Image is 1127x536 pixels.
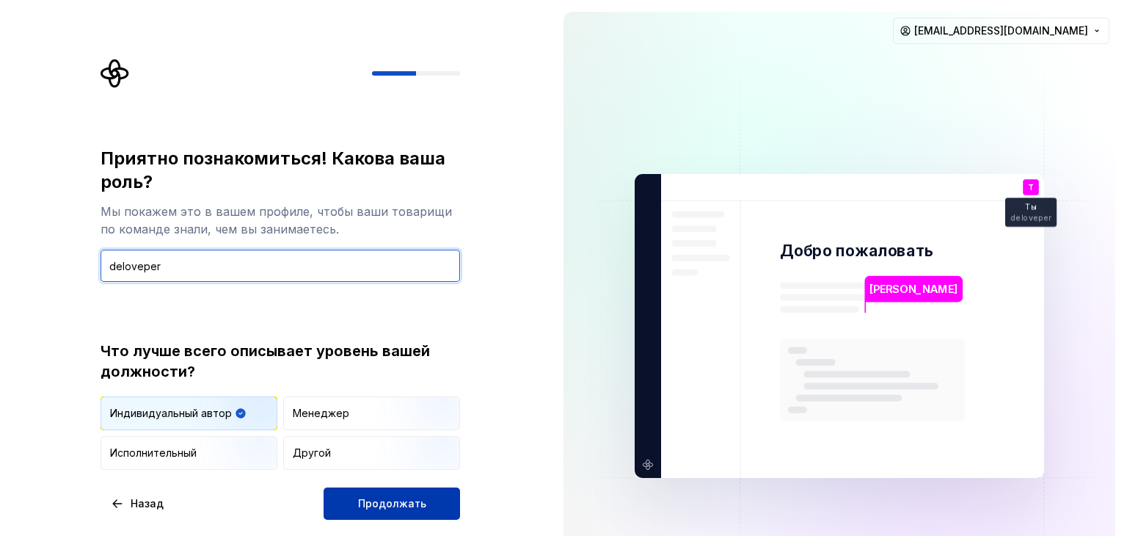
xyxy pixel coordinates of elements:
font: Другой [293,446,331,459]
p: deloveper [1010,214,1051,222]
font: Что лучше всего описывает уровень вашей должности? [101,342,430,380]
font: [EMAIL_ADDRESS][DOMAIN_NAME] [914,24,1088,37]
font: Приятно познакомиться! Какова ваша роль? [101,148,445,192]
font: Назад [131,497,164,510]
font: Менеджер [293,407,349,419]
input: Должность [101,250,460,282]
font: [PERSON_NAME] [869,283,958,296]
button: [EMAIL_ADDRESS][DOMAIN_NAME] [893,18,1109,44]
font: Продолжать [358,497,426,510]
button: Продолжать [324,488,460,520]
font: Индивидуальный автор [110,407,232,419]
svg: Логотип Сверхновой [101,59,130,88]
font: Добро пожаловать [780,241,934,260]
font: Исполнительный [110,446,197,459]
font: Ты [1025,202,1037,212]
button: Назад [101,488,176,520]
font: Мы покажем это в вашем профиле, чтобы ваши товарищи по команде знали, чем вы занимаетесь. [101,204,452,236]
font: Т [1028,182,1034,192]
